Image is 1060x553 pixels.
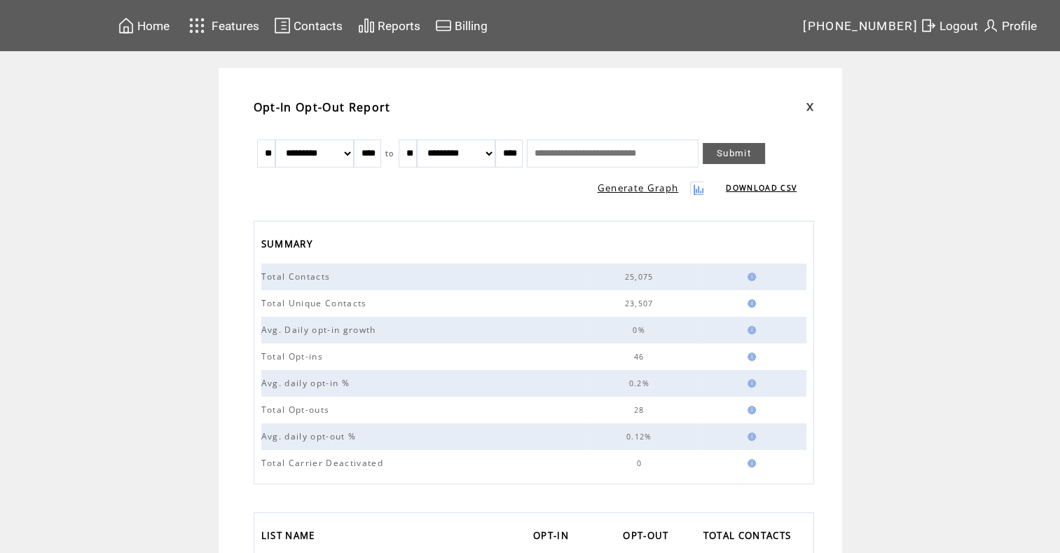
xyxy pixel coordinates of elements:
[385,149,394,158] span: to
[743,326,756,334] img: help.gif
[261,324,380,336] span: Avg. Daily opt-in growth
[703,526,795,549] span: TOTAL CONTACTS
[261,234,316,257] span: SUMMARY
[634,352,648,362] span: 46
[118,17,135,34] img: home.svg
[261,404,333,416] span: Total Opt-outs
[261,526,322,549] a: LIST NAME
[743,379,756,388] img: help.gif
[939,19,978,33] span: Logout
[261,350,326,362] span: Total Opt-ins
[358,17,375,34] img: chart.svg
[982,17,999,34] img: profile.svg
[743,459,756,467] img: help.gif
[261,271,334,282] span: Total Contacts
[726,183,797,193] a: DOWNLOAD CSV
[294,19,343,33] span: Contacts
[636,458,645,468] span: 0
[533,526,576,549] a: OPT-IN
[598,182,679,194] a: Generate Graph
[274,17,291,34] img: contacts.svg
[743,273,756,281] img: help.gif
[703,143,765,164] a: Submit
[703,526,799,549] a: TOTAL CONTACTS
[533,526,572,549] span: OPT-IN
[261,377,353,389] span: Avg. daily opt-in %
[918,15,980,36] a: Logout
[433,15,490,36] a: Billing
[980,15,1039,36] a: Profile
[455,19,488,33] span: Billing
[116,15,172,36] a: Home
[272,15,345,36] a: Contacts
[628,378,652,388] span: 0.2%
[803,19,918,33] span: [PHONE_NUMBER]
[634,405,648,415] span: 28
[261,526,319,549] span: LIST NAME
[261,457,387,469] span: Total Carrier Deactivated
[623,526,675,549] a: OPT-OUT
[623,526,672,549] span: OPT-OUT
[743,432,756,441] img: help.gif
[261,297,371,309] span: Total Unique Contacts
[183,12,262,39] a: Features
[625,299,657,308] span: 23,507
[625,272,657,282] span: 25,075
[378,19,420,33] span: Reports
[435,17,452,34] img: creidtcard.svg
[626,432,656,442] span: 0.12%
[356,15,422,36] a: Reports
[633,325,649,335] span: 0%
[261,430,360,442] span: Avg. daily opt-out %
[185,14,209,37] img: features.svg
[920,17,937,34] img: exit.svg
[1002,19,1037,33] span: Profile
[743,406,756,414] img: help.gif
[254,100,391,115] span: Opt-In Opt-Out Report
[212,19,259,33] span: Features
[137,19,170,33] span: Home
[743,299,756,308] img: help.gif
[743,353,756,361] img: help.gif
